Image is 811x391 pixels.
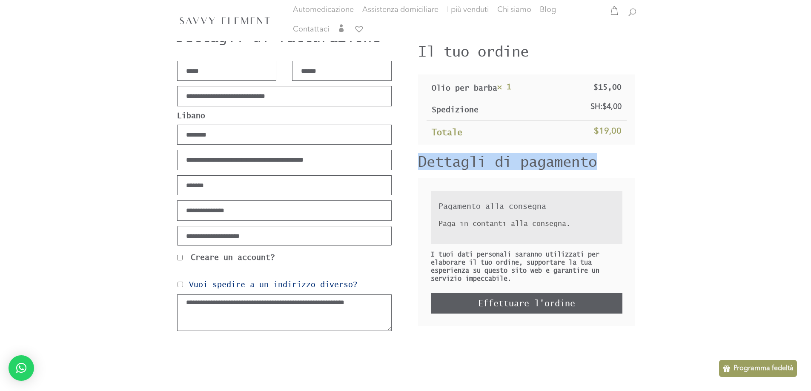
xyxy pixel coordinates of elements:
[189,280,358,289] font: Vuoi spedire a un indirizzo diverso?
[540,6,556,14] font: Blog
[178,282,183,287] input: Vuoi spedire a un indirizzo diverso?
[338,24,345,35] a: 
[177,255,183,260] input: Creare un account?
[431,251,599,283] font: I tuoi dati personali saranno utilizzati per elaborare il tuo ordine, supportare la tua esperienz...
[478,298,575,308] font: Effettuare l'ordine
[594,127,599,136] font: $
[598,83,622,91] font: 15,00
[418,153,597,170] font: Dettagli di pagamento
[338,24,345,32] font: 
[602,103,607,111] font: $
[293,7,354,24] a: Automedicazione
[438,202,546,211] font: Pagamento alla consegna
[293,6,354,14] font: Automedicazione
[497,6,531,14] font: Chi siamo
[362,7,438,24] a: Assistenza domiciliare
[540,7,556,15] a: Blog
[734,365,794,372] font: Programma fedeltà
[593,83,598,91] font: $
[431,293,622,314] button: Effettuare l'ordine
[447,6,489,14] font: I più venduti
[590,103,602,111] font: SH:
[177,111,205,120] font: Libano
[432,83,497,92] font: Olio per barba
[362,6,438,14] font: Assistenza domiciliare
[497,82,511,91] font: × 1
[293,26,329,33] font: Contattaci
[178,14,272,27] img: Elemento esperto
[432,127,462,137] font: Totale
[418,43,529,60] font: Il tuo ordine
[191,253,275,262] font: Creare un account?
[432,105,479,114] font: Spedizione
[293,26,329,35] a: Contattaci
[497,7,531,15] a: Chi siamo
[447,7,489,15] a: I più venduti
[438,219,570,227] font: Paga in contanti alla consegna.
[607,103,622,111] font: 4,00
[599,127,622,136] font: 19,00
